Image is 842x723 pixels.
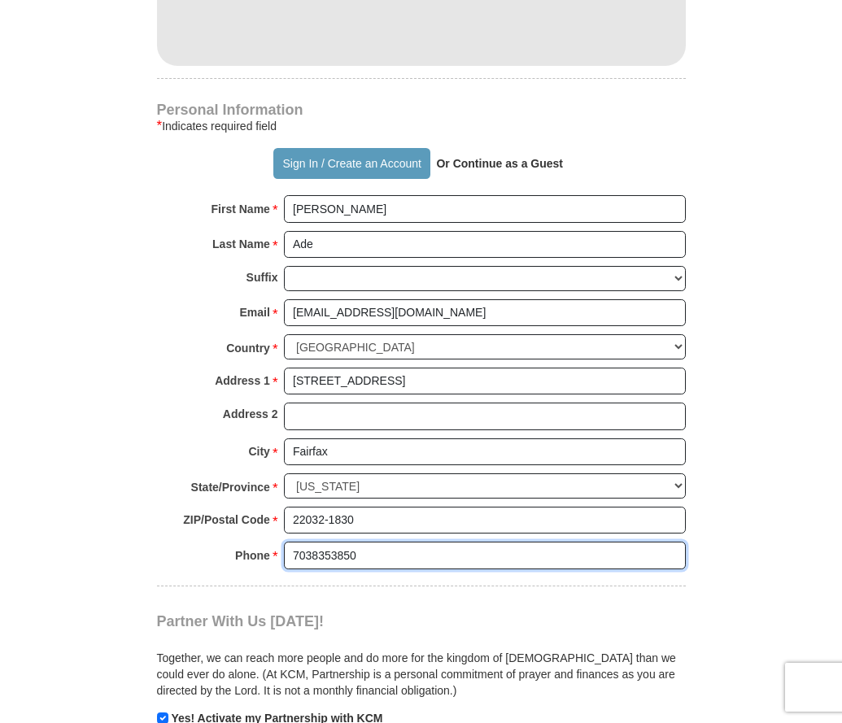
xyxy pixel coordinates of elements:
strong: State/Province [191,476,270,499]
strong: Address 2 [223,403,278,425]
div: Indicates required field [157,116,686,136]
strong: Address 1 [215,369,270,392]
strong: City [248,440,269,463]
button: Sign In / Create an Account [273,148,430,179]
p: Together, we can reach more people and do more for the kingdom of [DEMOGRAPHIC_DATA] than we coul... [157,650,686,699]
h4: Personal Information [157,103,686,116]
strong: ZIP/Postal Code [183,508,270,531]
span: Partner With Us [DATE]! [157,613,325,629]
strong: Last Name [212,233,270,255]
strong: Email [240,301,270,324]
strong: First Name [212,198,270,220]
strong: Phone [235,544,270,567]
strong: Or Continue as a Guest [436,157,563,170]
strong: Suffix [246,266,278,289]
strong: Country [226,337,270,359]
